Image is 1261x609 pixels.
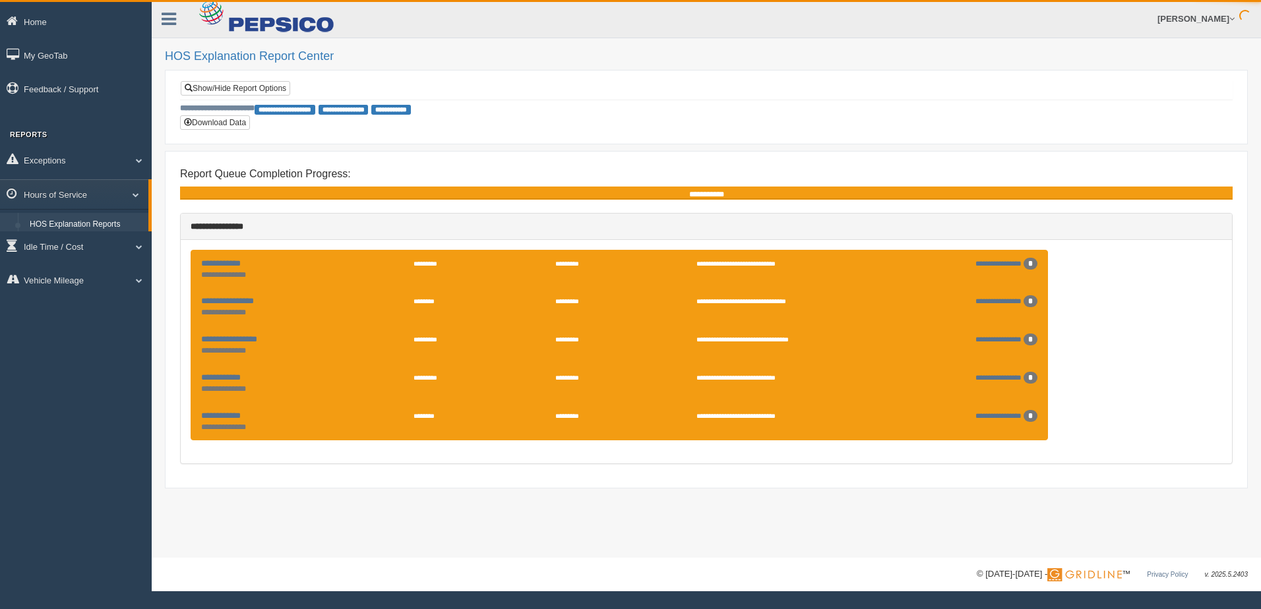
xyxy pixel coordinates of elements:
[180,168,1233,180] h4: Report Queue Completion Progress:
[24,213,148,237] a: HOS Explanation Reports
[1047,568,1122,581] img: Gridline
[1205,571,1248,578] span: v. 2025.5.2403
[1147,571,1188,578] a: Privacy Policy
[977,567,1248,581] div: © [DATE]-[DATE] - ™
[165,50,1248,63] h2: HOS Explanation Report Center
[181,81,290,96] a: Show/Hide Report Options
[180,115,250,130] button: Download Data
